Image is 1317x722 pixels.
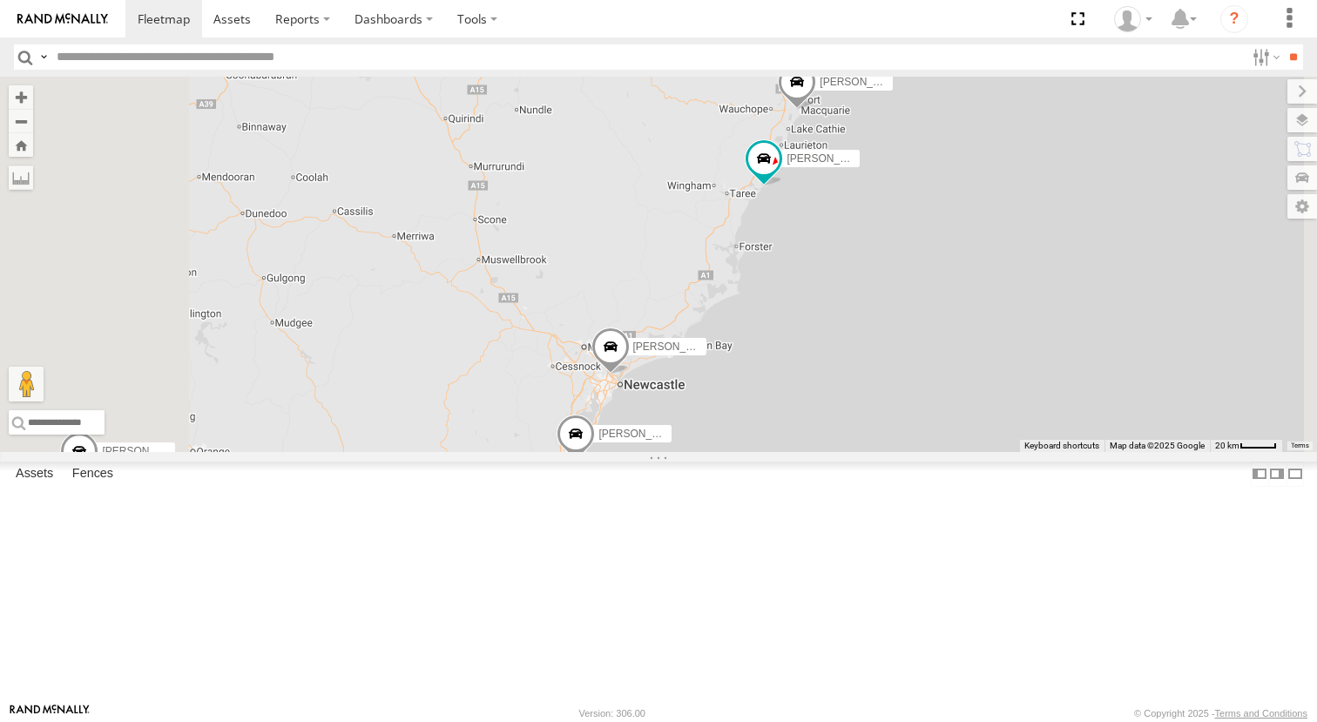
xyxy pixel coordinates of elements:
label: Map Settings [1287,194,1317,219]
button: Zoom in [9,85,33,109]
img: rand-logo.svg [17,13,108,25]
span: [PERSON_NAME] [102,445,188,457]
div: Version: 306.00 [579,708,645,719]
span: [PERSON_NAME] [820,75,906,87]
a: Terms (opens in new tab) [1291,442,1309,449]
button: Zoom Home [9,133,33,157]
button: Keyboard shortcuts [1024,440,1099,452]
label: Measure [9,165,33,190]
label: Hide Summary Table [1287,462,1304,487]
button: Map scale: 20 km per 39 pixels [1210,440,1282,452]
span: Map data ©2025 Google [1110,441,1205,450]
label: Dock Summary Table to the Left [1251,462,1268,487]
span: [PERSON_NAME] [598,428,685,440]
label: Fences [64,462,122,486]
i: ? [1220,5,1248,33]
span: 20 km [1215,441,1239,450]
div: Michael Townsend [1108,6,1158,32]
button: Drag Pegman onto the map to open Street View [9,367,44,401]
span: [PERSON_NAME] [633,341,719,353]
span: [PERSON_NAME] [787,152,873,164]
a: Terms and Conditions [1215,708,1307,719]
label: Assets [7,462,62,486]
button: Zoom out [9,109,33,133]
label: Search Filter Options [1246,44,1283,70]
a: Visit our Website [10,705,90,722]
div: © Copyright 2025 - [1134,708,1307,719]
label: Dock Summary Table to the Right [1268,462,1286,487]
label: Search Query [37,44,51,70]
